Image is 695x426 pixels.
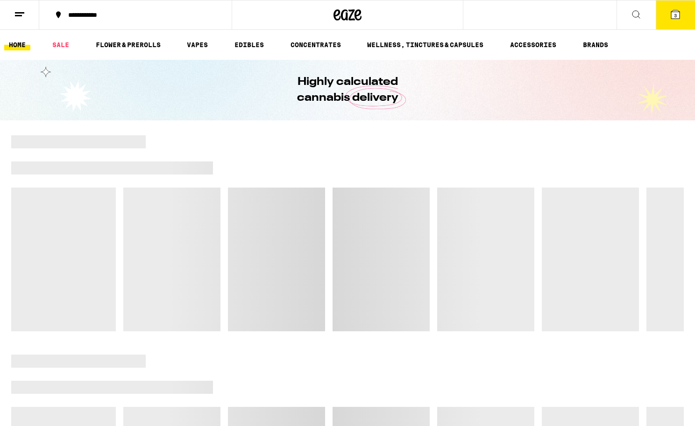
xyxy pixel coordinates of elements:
span: 3 [674,13,677,18]
a: SALE [48,39,74,50]
a: FLOWER & PREROLLS [91,39,165,50]
a: EDIBLES [230,39,269,50]
a: VAPES [182,39,213,50]
a: WELLNESS, TINCTURES & CAPSULES [362,39,488,50]
h1: Highly calculated cannabis delivery [270,74,425,106]
a: BRANDS [578,39,613,50]
a: ACCESSORIES [505,39,561,50]
button: 3 [656,0,695,29]
a: CONCENTRATES [286,39,346,50]
a: HOME [4,39,30,50]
